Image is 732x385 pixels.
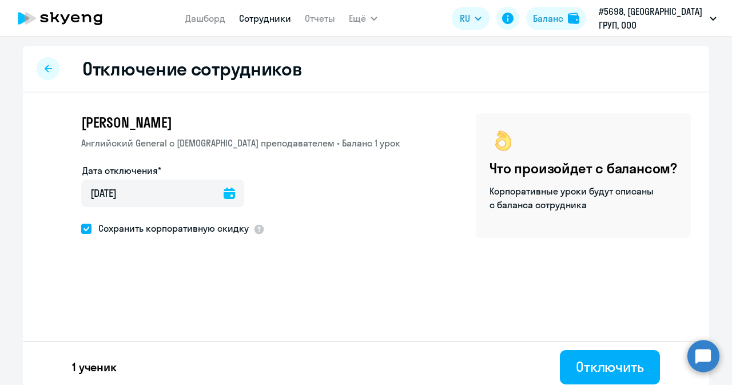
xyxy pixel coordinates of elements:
[82,57,302,80] h2: Отключение сотрудников
[82,164,161,177] label: Дата отключения*
[72,359,117,375] p: 1 ученик
[81,136,400,150] p: Английский General с [DEMOGRAPHIC_DATA] преподавателем • Баланс 1 урок
[490,184,655,212] p: Корпоративные уроки будут списаны с баланса сотрудника
[305,13,335,24] a: Отчеты
[349,7,377,30] button: Ещё
[239,13,291,24] a: Сотрудники
[599,5,705,32] p: #5698, [GEOGRAPHIC_DATA] ГРУП, ООО
[576,358,644,376] div: Отключить
[349,11,366,25] span: Ещё
[81,113,172,132] span: [PERSON_NAME]
[526,7,586,30] button: Балансbalance
[91,221,249,235] span: Сохранить корпоративную скидку
[568,13,579,24] img: balance
[560,350,660,384] button: Отключить
[490,127,517,154] img: ok
[533,11,563,25] div: Баланс
[185,13,225,24] a: Дашборд
[460,11,470,25] span: RU
[593,5,722,32] button: #5698, [GEOGRAPHIC_DATA] ГРУП, ООО
[452,7,490,30] button: RU
[490,159,677,177] h4: Что произойдет с балансом?
[81,180,244,207] input: дд.мм.гггг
